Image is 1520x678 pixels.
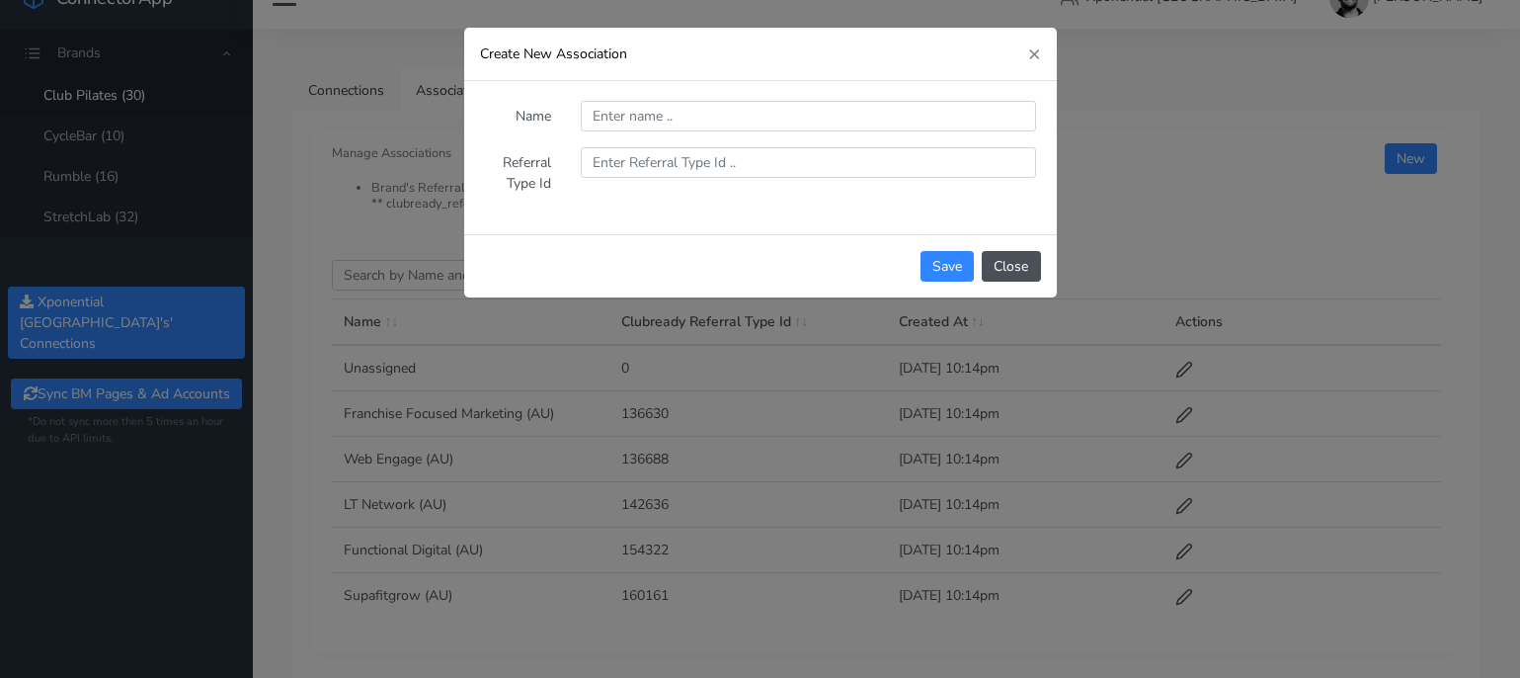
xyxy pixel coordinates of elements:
button: Close [1012,28,1057,80]
label: Name [469,101,566,131]
button: Close [982,251,1040,282]
button: Save [920,251,974,282]
input: Enter name .. [581,101,1037,131]
h5: Create New Association [480,43,627,64]
input: Enter Referral Type Id .. [581,147,1037,178]
span: × [1028,40,1041,67]
label: Referral Type Id [469,147,566,199]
